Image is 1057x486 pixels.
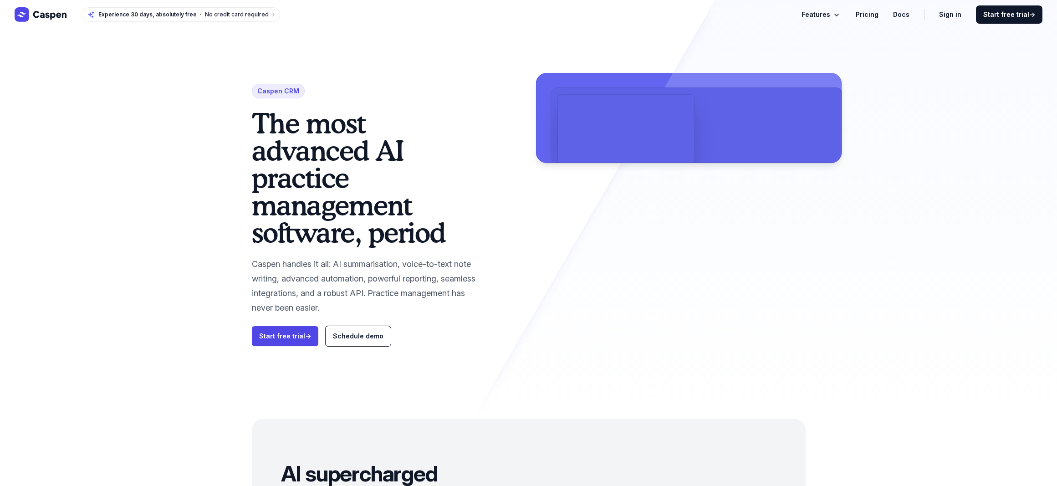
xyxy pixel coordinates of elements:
[98,11,197,18] span: Experience 30 days, absolutely free
[939,9,961,20] a: Sign in
[893,9,909,20] a: Docs
[252,326,318,346] a: Start free trial
[205,11,269,18] span: No credit card required
[326,326,391,346] a: Schedule demo
[333,332,383,340] span: Schedule demo
[252,257,485,315] p: Caspen handles it all: AI summarisation, voice-to-text note writing, advanced automation, powerfu...
[252,84,305,98] span: Caspen CRM
[252,109,485,246] h1: The most advanced AI practice management software, period
[802,9,830,20] span: Features
[1029,10,1035,18] span: →
[802,9,841,20] button: Features
[983,10,1035,19] span: Start free trial
[976,5,1042,24] a: Start free trial
[305,332,311,340] span: →
[856,9,878,20] a: Pricing
[82,7,280,22] a: Experience 30 days, absolutely freeNo credit card required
